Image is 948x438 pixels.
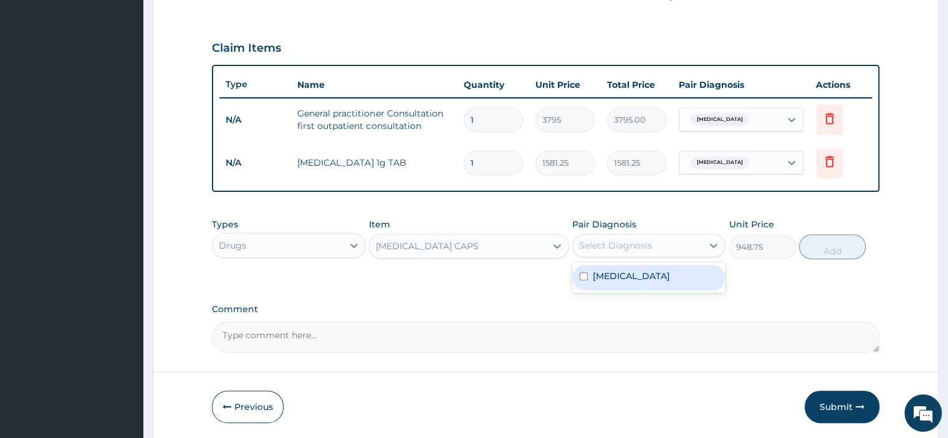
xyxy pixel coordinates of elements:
[219,151,291,174] td: N/A
[376,240,479,252] div: [MEDICAL_DATA] CAPS
[579,239,652,252] div: Select Diagnosis
[457,72,529,97] th: Quantity
[212,304,879,315] label: Comment
[65,70,209,86] div: Chat with us now
[6,300,237,343] textarea: Type your message and hit 'Enter'
[810,72,872,97] th: Actions
[572,218,636,231] label: Pair Diagnosis
[72,136,172,262] span: We're online!
[219,108,291,131] td: N/A
[219,239,246,252] div: Drugs
[601,72,673,97] th: Total Price
[369,218,390,231] label: Item
[23,62,50,93] img: d_794563401_company_1708531726252_794563401
[593,270,670,282] label: [MEDICAL_DATA]
[729,218,774,231] label: Unit Price
[212,42,281,55] h3: Claim Items
[212,219,238,230] label: Types
[212,391,284,423] button: Previous
[291,101,457,138] td: General practitioner Consultation first outpatient consultation
[799,234,866,259] button: Add
[805,391,879,423] button: Submit
[529,72,601,97] th: Unit Price
[291,72,457,97] th: Name
[204,6,234,36] div: Minimize live chat window
[219,73,291,96] th: Type
[673,72,810,97] th: Pair Diagnosis
[691,156,749,169] span: [MEDICAL_DATA]
[691,113,749,126] span: [MEDICAL_DATA]
[291,150,457,175] td: [MEDICAL_DATA] 1g TAB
